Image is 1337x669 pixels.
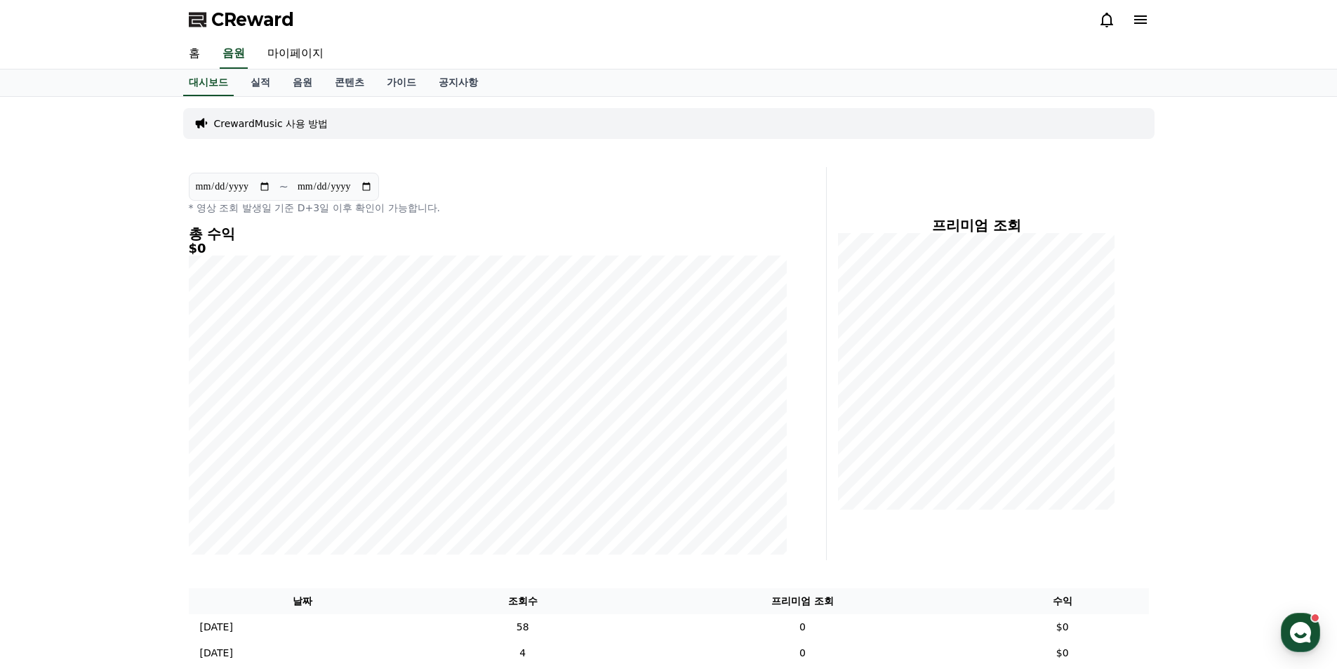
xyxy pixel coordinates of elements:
[416,588,629,614] th: 조회수
[189,201,787,215] p: * 영상 조회 발생일 기준 D+3일 이후 확인이 가능합니다.
[200,646,233,661] p: [DATE]
[629,588,976,614] th: 프리미엄 조회
[189,588,417,614] th: 날짜
[200,620,233,635] p: [DATE]
[976,614,1149,640] td: $0
[211,8,294,31] span: CReward
[239,69,281,96] a: 실적
[217,466,234,477] span: 설정
[181,445,270,480] a: 설정
[189,8,294,31] a: CReward
[214,117,328,131] a: CrewardMusic 사용 방법
[427,69,489,96] a: 공지사항
[324,69,375,96] a: 콘텐츠
[178,39,211,69] a: 홈
[838,218,1115,233] h4: 프리미엄 조회
[4,445,93,480] a: 홈
[375,69,427,96] a: 가이드
[976,588,1149,614] th: 수익
[976,640,1149,666] td: $0
[256,39,335,69] a: 마이페이지
[44,466,53,477] span: 홈
[128,467,145,478] span: 대화
[416,640,629,666] td: 4
[416,614,629,640] td: 58
[183,69,234,96] a: 대시보드
[281,69,324,96] a: 음원
[93,445,181,480] a: 대화
[189,226,787,241] h4: 총 수익
[189,241,787,256] h5: $0
[629,614,976,640] td: 0
[220,39,248,69] a: 음원
[629,640,976,666] td: 0
[279,178,288,195] p: ~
